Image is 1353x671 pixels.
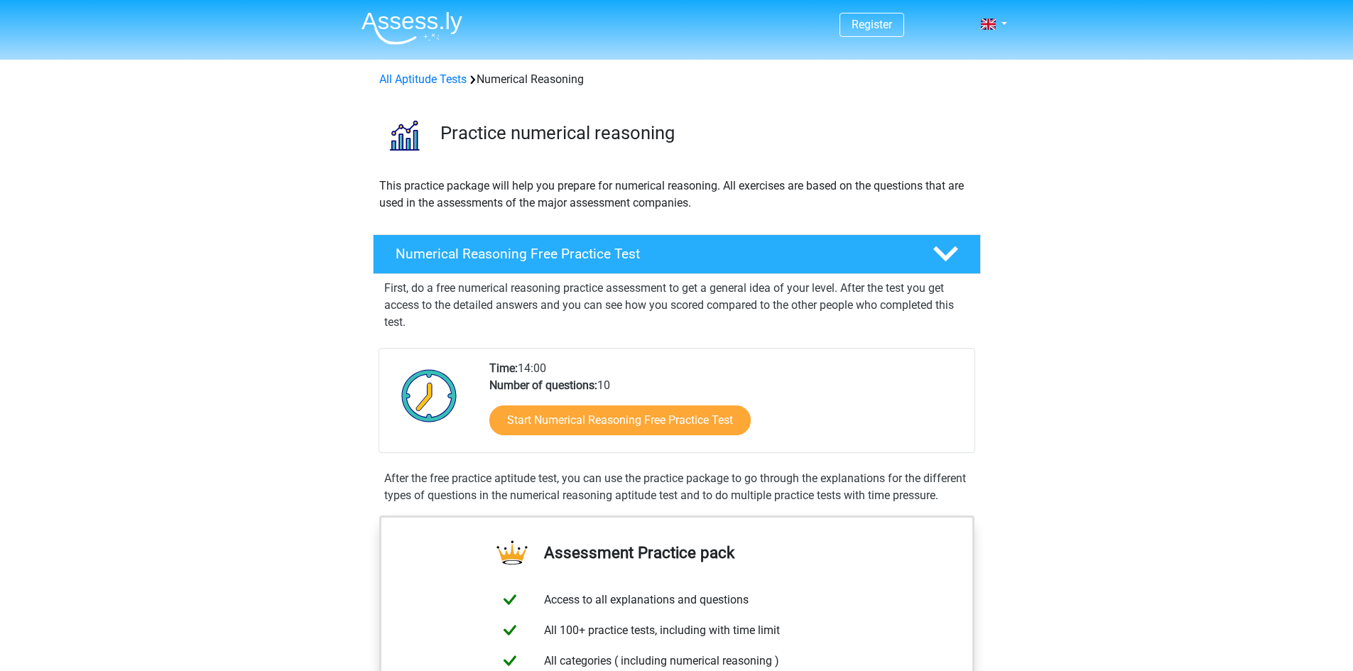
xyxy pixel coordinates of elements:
a: Register [852,18,892,31]
img: Assessly [362,11,462,45]
a: All Aptitude Tests [379,72,467,86]
h3: Practice numerical reasoning [440,122,969,144]
b: Number of questions: [489,378,597,392]
p: This practice package will help you prepare for numerical reasoning. All exercises are based on t... [379,178,974,212]
a: Numerical Reasoning Free Practice Test [367,234,987,274]
b: Time: [489,361,518,375]
img: Clock [393,360,465,431]
div: 14:00 10 [479,360,974,452]
div: Numerical Reasoning [374,71,980,88]
div: After the free practice aptitude test, you can use the practice package to go through the explana... [379,470,975,504]
img: numerical reasoning [374,105,434,165]
a: Start Numerical Reasoning Free Practice Test [489,405,751,435]
p: First, do a free numerical reasoning practice assessment to get a general idea of your level. Aft... [384,280,969,331]
h4: Numerical Reasoning Free Practice Test [396,246,910,262]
